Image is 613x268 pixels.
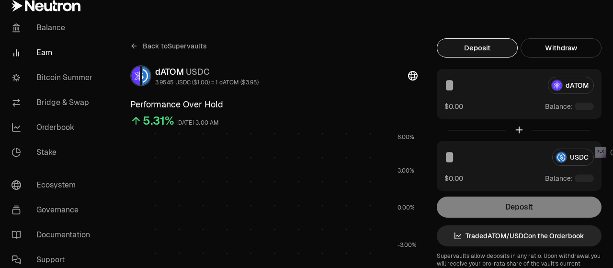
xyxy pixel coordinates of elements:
tspan: 3.00% [397,167,414,175]
tspan: 6.00% [397,133,414,141]
img: USDC Logo [142,66,150,85]
a: Governance [4,198,103,222]
div: 3.9545 USDC ($1.00) = 1 dATOM ($3.95) [155,79,259,86]
a: Stake [4,140,103,165]
a: Ecosystem [4,173,103,198]
a: Back toSupervaults [130,38,207,54]
div: [DATE] 3:00 AM [176,117,219,128]
div: dATOM [155,65,259,79]
tspan: 0.00% [397,204,415,211]
span: Balance: [545,174,573,183]
tspan: -3.00% [397,241,417,249]
a: Orderbook [4,115,103,140]
button: Deposit [437,38,518,58]
a: Bitcoin Summer [4,65,103,90]
span: Balance: [545,102,573,111]
button: Withdraw [521,38,602,58]
a: TradedATOM/USDCon the Orderbook [437,225,602,246]
a: Balance [4,15,103,40]
button: $0.00 [444,174,463,183]
img: dATOM Logo [131,66,140,85]
div: 5.31% [143,113,174,128]
a: Bridge & Swap [4,90,103,115]
a: Documentation [4,222,103,247]
a: Earn [4,40,103,65]
span: Back to Supervaults [143,41,207,51]
button: $0.00 [444,102,463,111]
h3: Performance Over Hold [130,98,418,111]
span: USDC [186,66,210,77]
